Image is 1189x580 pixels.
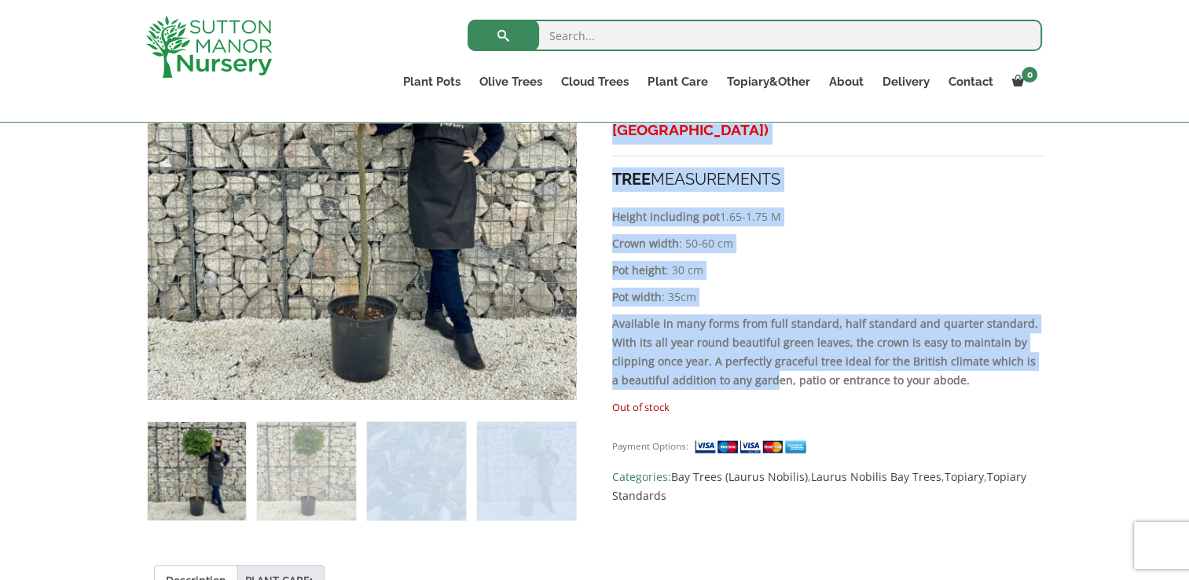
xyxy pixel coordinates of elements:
[367,422,465,520] img: Laurus Nobilis - Half Standard Bay Tree (1.65-1.75M) - Image 3
[612,170,651,189] strong: TREE
[938,71,1002,93] a: Contact
[717,71,819,93] a: Topiary&Other
[612,440,688,452] small: Payment Options:
[1022,67,1037,83] span: 0
[612,167,1042,192] h4: MEASUREMENTS
[612,288,1042,307] p: : 35cm
[612,209,720,224] strong: Height including pot
[872,71,938,93] a: Delivery
[612,207,1042,226] p: 1.65-1.75 M
[394,71,470,93] a: Plant Pots
[638,71,717,93] a: Plant Care
[811,469,941,484] a: Laurus Nobilis Bay Trees
[819,71,872,93] a: About
[945,469,984,484] a: Topiary
[612,289,662,304] strong: Pot width
[146,16,272,78] img: logo
[612,468,1042,505] span: Categories: , , ,
[468,20,1042,51] input: Search...
[470,71,552,93] a: Olive Trees
[612,398,1042,417] p: Out of stock
[612,234,1042,253] p: : 50-60 cm
[671,469,808,484] a: Bay Trees (Laurus Nobilis)
[477,422,575,520] img: Laurus Nobilis - Half Standard Bay Tree (1.65-1.75M) - Image 4
[612,261,1042,280] p: : 30 cm
[694,439,812,455] img: payment supported
[148,422,246,520] img: Laurus Nobilis - Half Standard Bay Tree (1.65-1.75M)
[552,71,638,93] a: Cloud Trees
[1002,71,1042,93] a: 0
[612,236,679,251] strong: Crown width
[257,422,355,520] img: Laurus Nobilis - Half Standard Bay Tree (1.65-1.75M) - Image 2
[612,316,1038,387] strong: Available in many forms from full standard, half standard and quarter standard. With its all year...
[612,262,666,277] strong: Pot height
